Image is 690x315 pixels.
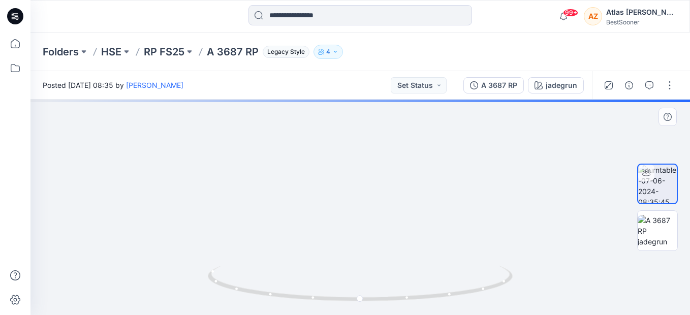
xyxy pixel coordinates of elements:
[528,77,584,93] button: jadegrun
[263,46,309,58] span: Legacy Style
[207,45,259,59] p: A 3687 RP
[638,215,677,247] img: A 3687 RP jadegrun
[563,9,578,17] span: 99+
[638,165,677,203] img: turntable-07-06-2024-08:35:45
[144,45,184,59] a: RP FS25
[43,80,183,90] span: Posted [DATE] 08:35 by
[606,6,677,18] div: Atlas [PERSON_NAME]
[326,46,330,57] p: 4
[313,45,343,59] button: 4
[463,77,524,93] button: A 3687 RP
[584,7,602,25] div: AZ
[101,45,121,59] a: HSE
[126,81,183,89] a: [PERSON_NAME]
[621,77,637,93] button: Details
[43,45,79,59] a: Folders
[606,18,677,26] div: BestSooner
[259,45,309,59] button: Legacy Style
[481,80,517,91] div: A 3687 RP
[546,80,577,91] div: jadegrun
